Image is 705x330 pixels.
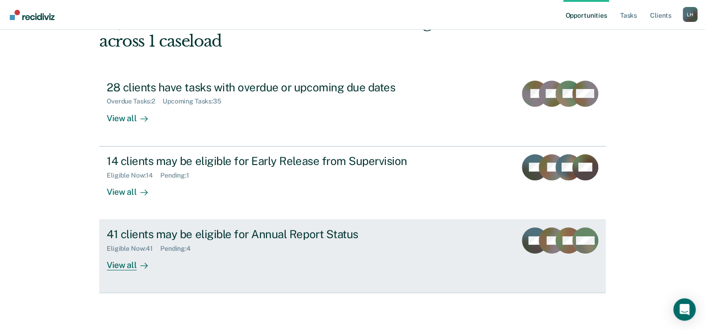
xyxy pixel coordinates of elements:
div: Pending : 1 [160,172,197,179]
div: 28 clients have tasks with overdue or upcoming due dates [107,81,434,94]
div: Overdue Tasks : 2 [107,97,163,105]
div: Hi, Lamekia. We’ve found some outstanding items across 1 caseload [99,13,504,51]
div: 41 clients may be eligible for Annual Report Status [107,227,434,241]
div: L H [683,7,698,22]
div: Upcoming Tasks : 35 [163,97,229,105]
button: Profile dropdown button [683,7,698,22]
div: Pending : 4 [160,245,198,253]
div: Eligible Now : 41 [107,245,160,253]
div: View all [107,179,159,197]
div: Open Intercom Messenger [673,298,696,321]
div: Eligible Now : 14 [107,172,160,179]
div: View all [107,253,159,271]
div: 14 clients may be eligible for Early Release from Supervision [107,154,434,168]
img: Recidiviz [10,10,55,20]
a: 14 clients may be eligible for Early Release from SupervisionEligible Now:14Pending:1View all [99,146,606,220]
div: View all [107,105,159,124]
a: 41 clients may be eligible for Annual Report StatusEligible Now:41Pending:4View all [99,220,606,293]
a: 28 clients have tasks with overdue or upcoming due datesOverdue Tasks:2Upcoming Tasks:35View all [99,73,606,146]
